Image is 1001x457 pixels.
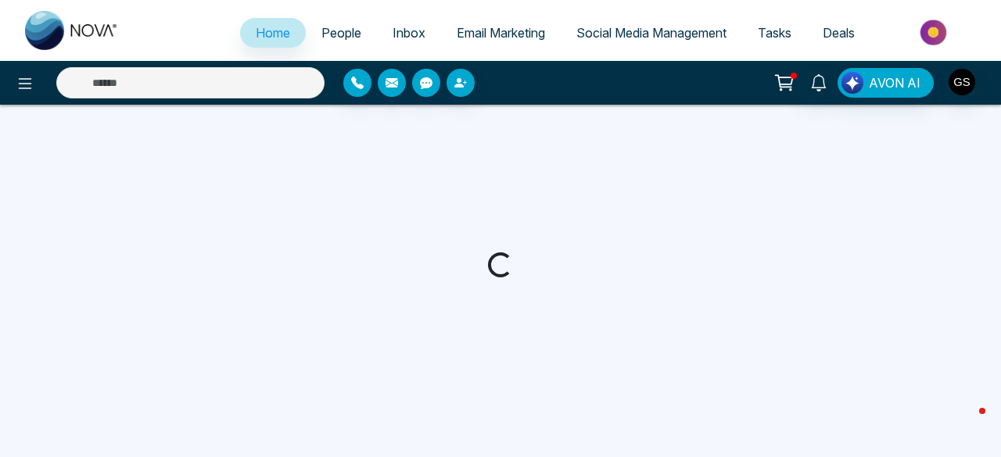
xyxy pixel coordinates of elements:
span: Email Marketing [457,25,545,41]
a: Home [240,18,306,48]
a: Deals [807,18,870,48]
span: Tasks [758,25,791,41]
img: Lead Flow [841,72,863,94]
span: Home [256,25,290,41]
img: Market-place.gif [878,15,992,50]
a: People [306,18,377,48]
a: Tasks [742,18,807,48]
iframe: Intercom live chat [948,404,985,441]
a: Inbox [377,18,441,48]
span: Deals [823,25,855,41]
img: Nova CRM Logo [25,11,119,50]
button: AVON AI [838,68,934,98]
a: Email Marketing [441,18,561,48]
a: Social Media Management [561,18,742,48]
span: Inbox [393,25,425,41]
span: AVON AI [869,73,920,92]
span: People [321,25,361,41]
img: User Avatar [949,69,975,95]
span: Social Media Management [576,25,727,41]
